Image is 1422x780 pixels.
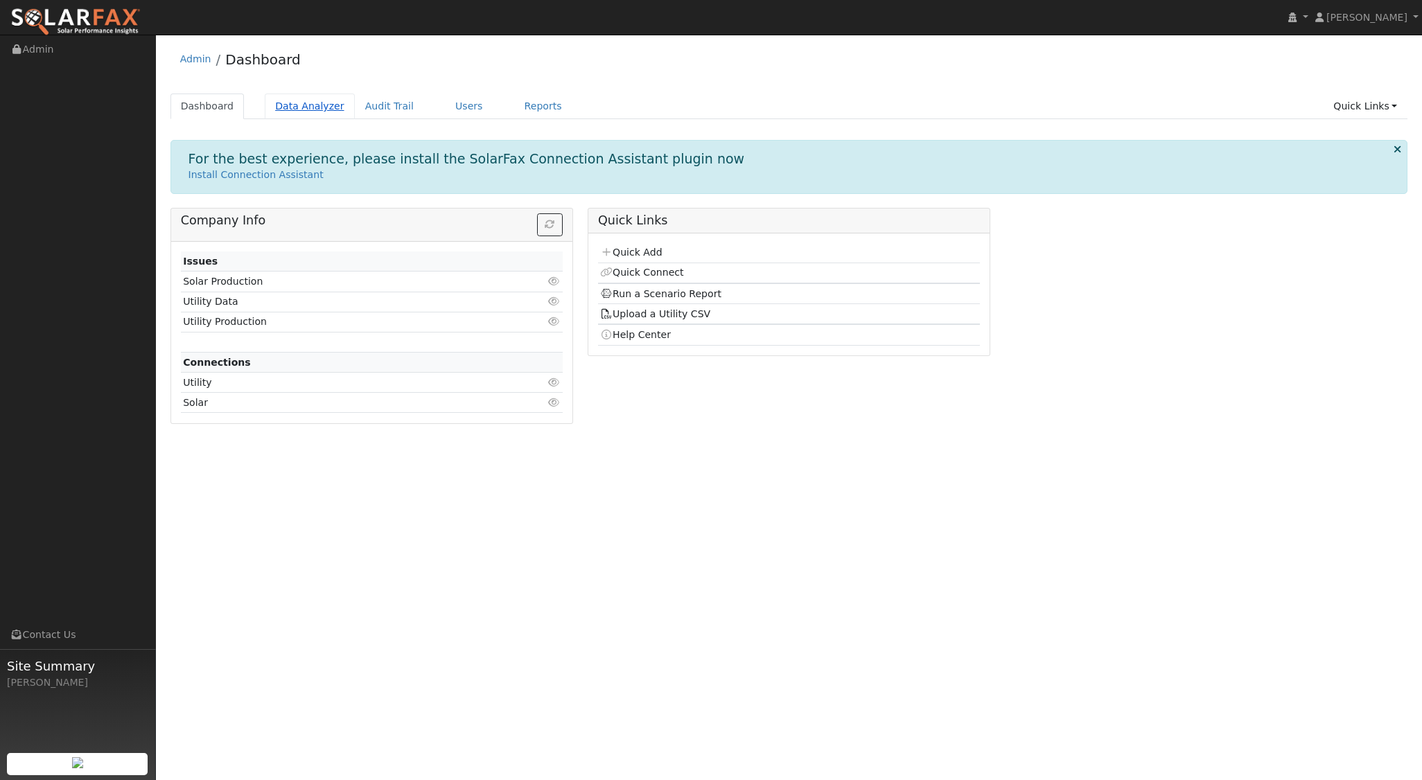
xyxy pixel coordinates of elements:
[265,94,355,119] a: Data Analyzer
[181,272,501,292] td: Solar Production
[170,94,245,119] a: Dashboard
[181,213,563,228] h5: Company Info
[600,267,683,278] a: Quick Connect
[548,317,561,326] i: Click to view
[181,393,501,413] td: Solar
[225,51,301,68] a: Dashboard
[72,757,83,768] img: retrieve
[1323,94,1407,119] a: Quick Links
[445,94,493,119] a: Users
[600,288,721,299] a: Run a Scenario Report
[600,329,671,340] a: Help Center
[548,296,561,306] i: Click to view
[548,398,561,407] i: Click to view
[598,213,980,228] h5: Quick Links
[181,373,501,393] td: Utility
[188,151,745,167] h1: For the best experience, please install the SolarFax Connection Assistant plugin now
[355,94,424,119] a: Audit Trail
[514,94,572,119] a: Reports
[183,357,251,368] strong: Connections
[548,378,561,387] i: Click to view
[183,256,218,267] strong: Issues
[1326,12,1407,23] span: [PERSON_NAME]
[548,276,561,286] i: Click to view
[188,169,324,180] a: Install Connection Assistant
[600,308,710,319] a: Upload a Utility CSV
[180,53,211,64] a: Admin
[600,247,662,258] a: Quick Add
[10,8,141,37] img: SolarFax
[181,312,501,332] td: Utility Production
[181,292,501,312] td: Utility Data
[7,657,148,675] span: Site Summary
[7,675,148,690] div: [PERSON_NAME]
